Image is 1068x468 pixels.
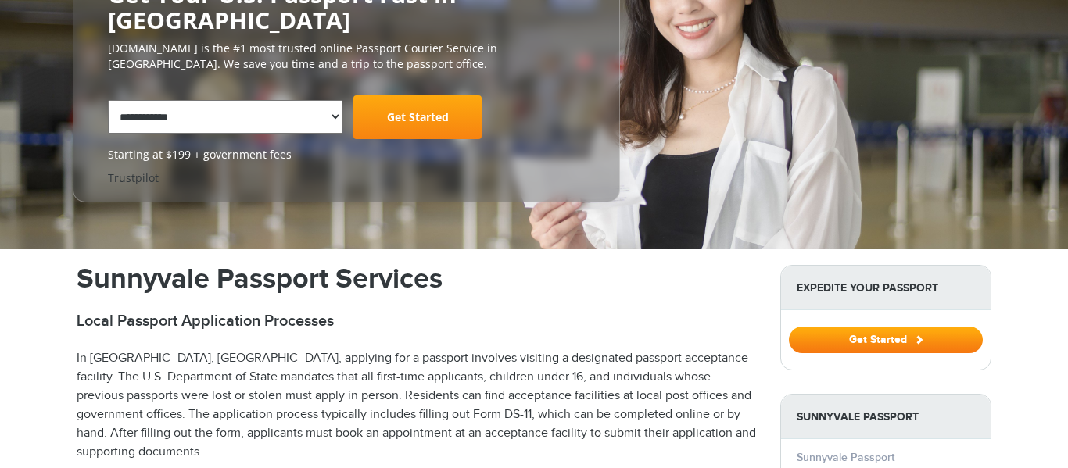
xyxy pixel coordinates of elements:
span: Starting at $199 + government fees [108,147,585,163]
strong: Sunnyvale Passport [781,395,991,439]
p: [DOMAIN_NAME] is the #1 most trusted online Passport Courier Service in [GEOGRAPHIC_DATA]. We sav... [108,41,585,72]
a: Get Started [789,333,983,345]
strong: Expedite Your Passport [781,266,991,310]
h2: Local Passport Application Processes [77,312,757,330]
a: Get Started [353,95,482,139]
a: Sunnyvale Passport [797,451,894,464]
a: Trustpilot [108,170,159,185]
p: In [GEOGRAPHIC_DATA], [GEOGRAPHIC_DATA], applying for a passport involves visiting a designated p... [77,349,757,462]
h1: Sunnyvale Passport Services [77,265,757,293]
button: Get Started [789,327,983,353]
